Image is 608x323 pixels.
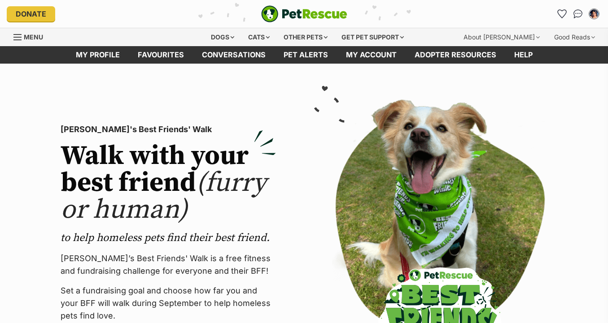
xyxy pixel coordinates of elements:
[573,9,583,18] img: chat-41dd97257d64d25036548639549fe6c8038ab92f7586957e7f3b1b290dea8141.svg
[555,7,569,21] a: Favourites
[242,28,276,46] div: Cats
[275,46,337,64] a: Pet alerts
[67,46,129,64] a: My profile
[261,5,347,22] img: logo-e224e6f780fb5917bec1dbf3a21bbac754714ae5b6737aabdf751b685950b380.svg
[337,46,406,64] a: My account
[548,28,601,46] div: Good Reads
[590,9,599,18] img: Vivienne Pham profile pic
[457,28,546,46] div: About [PERSON_NAME]
[571,7,585,21] a: Conversations
[555,7,601,21] ul: Account quick links
[24,33,43,41] span: Menu
[205,28,241,46] div: Dogs
[335,28,410,46] div: Get pet support
[129,46,193,64] a: Favourites
[277,28,334,46] div: Other pets
[61,166,267,227] span: (furry or human)
[61,284,276,322] p: Set a fundraising goal and choose how far you and your BFF will walk during September to help hom...
[7,6,55,22] a: Donate
[13,28,49,44] a: Menu
[61,231,276,245] p: to help homeless pets find their best friend.
[587,7,601,21] button: My account
[505,46,542,64] a: Help
[61,252,276,277] p: [PERSON_NAME]’s Best Friends' Walk is a free fitness and fundraising challenge for everyone and t...
[61,123,276,136] p: [PERSON_NAME]'s Best Friends' Walk
[406,46,505,64] a: Adopter resources
[193,46,275,64] a: conversations
[61,143,276,224] h2: Walk with your best friend
[261,5,347,22] a: PetRescue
